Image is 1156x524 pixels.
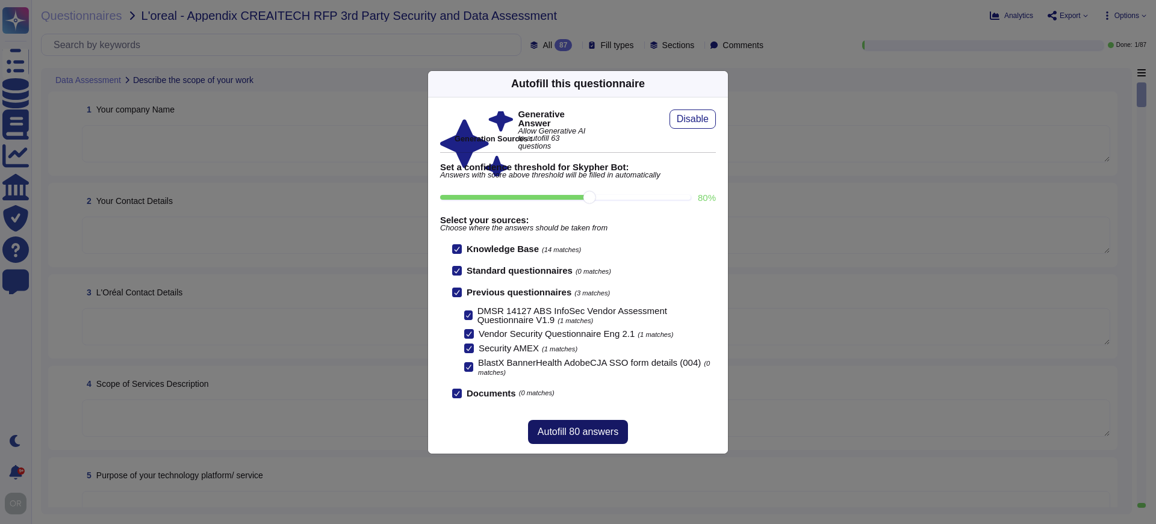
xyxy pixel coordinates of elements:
b: Standard questionnaires [467,265,573,276]
b: Select your sources: [440,215,716,224]
button: Autofill 80 answers [528,420,628,444]
span: (1 matches) [542,345,577,353]
button: Disable [670,109,716,129]
span: Choose where the answers should be taken from [440,224,716,232]
b: Generative Answer [518,109,591,128]
span: Answers with score above threshold will be filled in automatically [440,171,716,179]
div: Autofill this questionnaire [511,76,645,92]
span: (0 matches) [576,268,611,275]
span: (1 matches) [558,317,593,324]
span: DMSR 14127 ABS InfoSec Vendor Assessment Questionnaire V1.9 [477,306,667,325]
span: Security AMEX [479,343,539,353]
span: Vendor Security Questionnaire Eng 2.1 [479,328,635,339]
label: 80 % [698,193,716,202]
b: Documents [467,389,516,398]
b: Knowledge Base [467,244,539,254]
span: (14 matches) [542,246,581,253]
span: BlastX BannerHealth AdobeCJA SSO form details (004) [478,357,701,368]
span: Allow Generative AI to autofill 63 questions [518,128,591,150]
span: (1 matches) [638,331,673,338]
b: Generation Sources : [455,134,532,143]
span: Disable [677,114,709,124]
span: (0 matches) [519,390,555,396]
span: (3 matches) [574,289,610,297]
span: Autofill 80 answers [538,427,618,437]
b: Set a confidence threshold for Skypher Bot: [440,162,716,171]
b: Previous questionnaires [467,287,571,297]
